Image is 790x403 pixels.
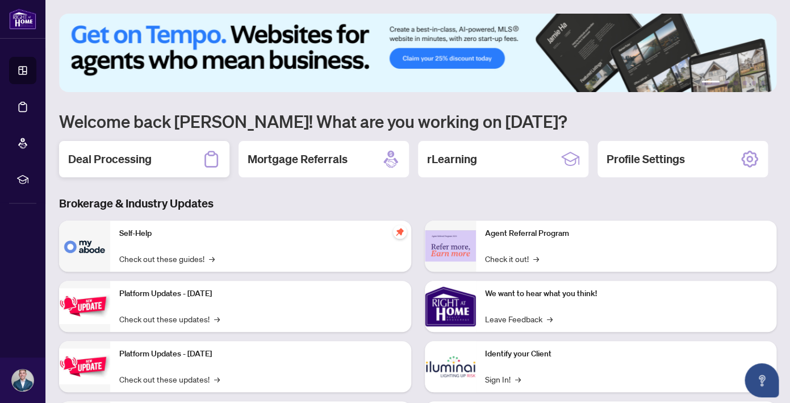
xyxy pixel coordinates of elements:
[214,373,220,385] span: →
[742,81,747,85] button: 4
[12,369,34,391] img: Profile Icon
[248,151,348,167] h2: Mortgage Referrals
[701,81,720,85] button: 1
[425,341,476,392] img: Identify your Client
[59,221,110,272] img: Self-Help
[59,288,110,324] img: Platform Updates - July 21, 2025
[751,81,756,85] button: 5
[119,348,402,360] p: Platform Updates - [DATE]
[427,151,477,167] h2: rLearning
[760,81,765,85] button: 6
[9,9,36,30] img: logo
[607,151,685,167] h2: Profile Settings
[485,252,539,265] a: Check it out!→
[425,230,476,261] img: Agent Referral Program
[59,110,776,132] h1: Welcome back [PERSON_NAME]! What are you working on [DATE]?
[59,14,776,92] img: Slide 0
[59,348,110,384] img: Platform Updates - July 8, 2025
[745,363,779,397] button: Open asap
[547,313,553,325] span: →
[214,313,220,325] span: →
[68,151,152,167] h2: Deal Processing
[485,288,768,300] p: We want to hear what you think!
[724,81,729,85] button: 2
[119,313,220,325] a: Check out these updates!→
[733,81,738,85] button: 3
[119,252,215,265] a: Check out these guides!→
[119,288,402,300] p: Platform Updates - [DATE]
[119,373,220,385] a: Check out these updates!→
[485,373,521,385] a: Sign In!→
[515,373,521,385] span: →
[533,252,539,265] span: →
[119,227,402,240] p: Self-Help
[59,196,776,211] h3: Brokerage & Industry Updates
[485,313,553,325] a: Leave Feedback→
[485,227,768,240] p: Agent Referral Program
[485,348,768,360] p: Identify your Client
[209,252,215,265] span: →
[425,281,476,332] img: We want to hear what you think!
[393,225,407,239] span: pushpin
